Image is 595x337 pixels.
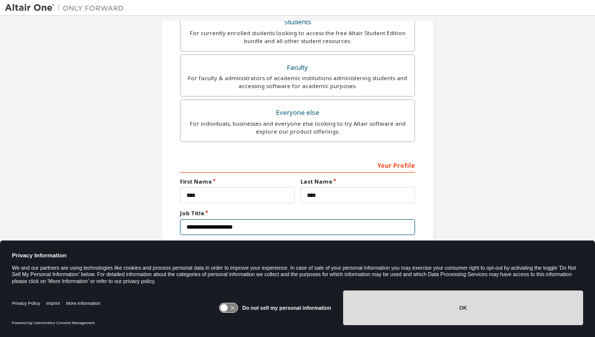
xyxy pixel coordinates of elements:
[180,178,295,186] label: First Name
[186,106,409,120] div: Everyone else
[5,3,129,13] img: Altair One
[186,61,409,75] div: Faculty
[180,157,415,173] div: Your Profile
[186,29,409,45] div: For currently enrolled students looking to access the free Altair Student Edition bundle and all ...
[186,74,409,90] div: For faculty & administrators of academic institutions administering students and accessing softwa...
[186,120,409,136] div: For individuals, businesses and everyone else looking to try Altair software and explore our prod...
[186,15,409,29] div: Students
[180,209,415,217] label: Job Title
[300,178,415,186] label: Last Name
